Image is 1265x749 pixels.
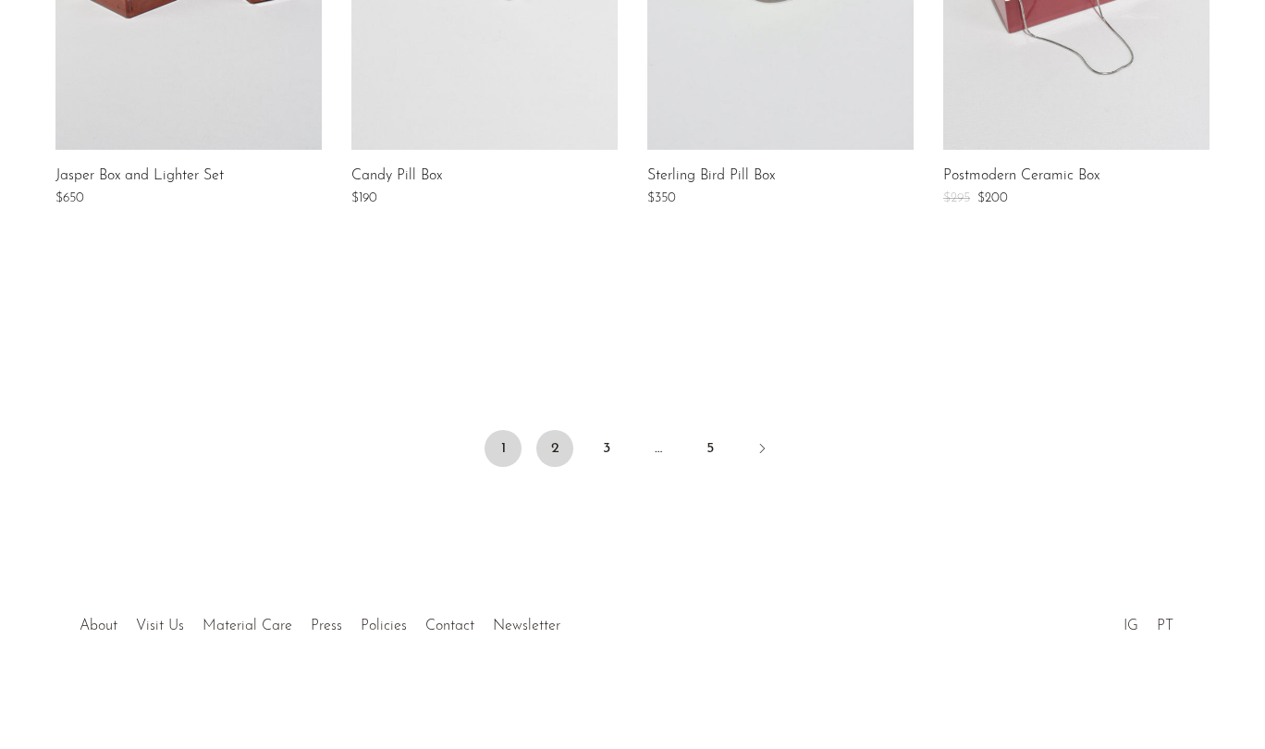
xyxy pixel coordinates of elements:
[943,191,970,205] span: $295
[536,430,573,467] a: 2
[55,168,224,185] a: Jasper Box and Lighter Set
[647,191,676,205] span: $350
[588,430,625,467] a: 3
[55,191,84,205] span: $650
[977,191,1008,205] span: $200
[943,168,1099,185] a: Postmodern Ceramic Box
[1157,619,1173,633] a: PT
[692,430,729,467] a: 5
[743,430,780,471] a: Next
[361,619,407,633] a: Policies
[70,604,570,639] ul: Quick links
[351,168,442,185] a: Candy Pill Box
[1124,619,1138,633] a: IG
[1114,604,1183,639] ul: Social Medias
[203,619,292,633] a: Material Care
[647,168,775,185] a: Sterling Bird Pill Box
[425,619,474,633] a: Contact
[485,430,522,467] span: 1
[80,619,117,633] a: About
[311,619,342,633] a: Press
[136,619,184,633] a: Visit Us
[640,430,677,467] span: …
[351,191,377,205] span: $190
